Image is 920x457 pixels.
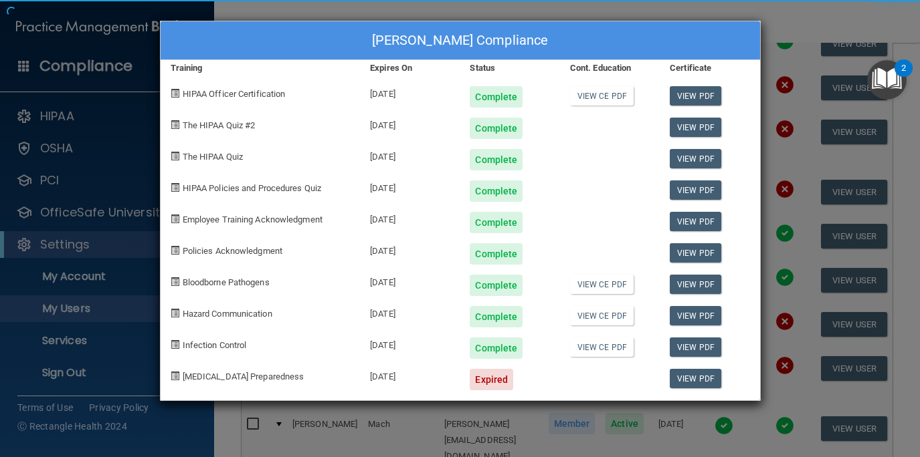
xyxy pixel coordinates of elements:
a: View PDF [670,180,721,200]
span: The HIPAA Quiz [183,152,243,162]
div: Training [161,60,361,76]
div: Expired [470,369,513,390]
span: Policies Acknowledgment [183,246,282,256]
div: Complete [470,86,523,108]
div: [DATE] [360,233,460,265]
div: Complete [470,337,523,359]
div: Complete [470,275,523,296]
div: [DATE] [360,202,460,233]
div: [DATE] [360,327,460,359]
span: [MEDICAL_DATA] Preparedness [183,371,304,382]
div: Complete [470,212,523,233]
div: [DATE] [360,359,460,390]
a: View CE PDF [570,337,634,357]
a: View PDF [670,86,721,106]
button: Open Resource Center, 2 new notifications [867,60,907,100]
a: View CE PDF [570,306,634,325]
div: Complete [470,243,523,265]
span: HIPAA Policies and Procedures Quiz [183,183,321,193]
a: View PDF [670,243,721,263]
div: [PERSON_NAME] Compliance [161,21,760,60]
div: [DATE] [360,170,460,202]
div: 2 [901,68,906,86]
a: View PDF [670,212,721,231]
span: Hazard Communication [183,309,272,319]
a: View PDF [670,118,721,137]
span: Infection Control [183,340,247,350]
span: HIPAA Officer Certification [183,89,286,99]
div: [DATE] [360,296,460,327]
span: Employee Training Acknowledgment [183,214,323,224]
span: The HIPAA Quiz #2 [183,120,256,130]
div: [DATE] [360,265,460,296]
div: [DATE] [360,76,460,108]
div: Complete [470,149,523,170]
a: View CE PDF [570,275,634,294]
div: Status [460,60,559,76]
div: Certificate [660,60,759,76]
span: Bloodborne Pathogens [183,277,270,287]
a: View PDF [670,275,721,294]
div: Complete [470,306,523,327]
div: Complete [470,180,523,202]
a: View CE PDF [570,86,634,106]
div: Complete [470,118,523,139]
a: View PDF [670,149,721,168]
div: Expires On [360,60,460,76]
a: View PDF [670,306,721,325]
div: [DATE] [360,108,460,139]
a: View PDF [670,369,721,388]
a: View PDF [670,337,721,357]
div: [DATE] [360,139,460,170]
div: Cont. Education [560,60,660,76]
